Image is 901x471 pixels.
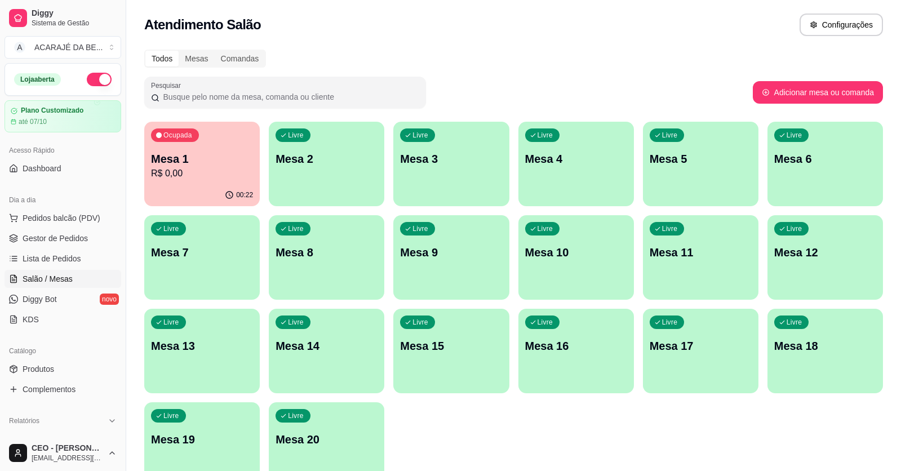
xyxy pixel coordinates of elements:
div: Acesso Rápido [5,141,121,159]
span: Pedidos balcão (PDV) [23,212,100,224]
p: Mesa 19 [151,432,253,447]
p: Mesa 9 [400,245,502,260]
p: Mesa 1 [151,151,253,167]
button: Adicionar mesa ou comanda [753,81,883,104]
p: Livre [412,224,428,233]
article: Plano Customizado [21,106,83,115]
button: Configurações [800,14,883,36]
p: Mesa 18 [774,338,876,354]
span: CEO - [PERSON_NAME] [32,443,103,454]
p: Mesa 3 [400,151,502,167]
p: Livre [787,131,802,140]
p: Livre [538,224,553,233]
p: Mesa 11 [650,245,752,260]
p: Mesa 15 [400,338,502,354]
span: Diggy Bot [23,294,57,305]
p: Livre [662,224,678,233]
a: Dashboard [5,159,121,177]
p: Livre [288,318,304,327]
p: R$ 0,00 [151,167,253,180]
p: Livre [163,411,179,420]
button: LivreMesa 12 [767,215,883,300]
p: Mesa 14 [276,338,378,354]
button: LivreMesa 8 [269,215,384,300]
button: Pedidos balcão (PDV) [5,209,121,227]
button: LivreMesa 11 [643,215,758,300]
button: LivreMesa 5 [643,122,758,206]
button: LivreMesa 15 [393,309,509,393]
span: Lista de Pedidos [23,253,81,264]
button: LivreMesa 2 [269,122,384,206]
div: Dia a dia [5,191,121,209]
button: CEO - [PERSON_NAME][EMAIL_ADDRESS][DOMAIN_NAME] [5,439,121,466]
div: Comandas [215,51,265,66]
p: Livre [288,131,304,140]
p: Mesa 4 [525,151,627,167]
p: Livre [787,318,802,327]
button: LivreMesa 3 [393,122,509,206]
p: Mesa 5 [650,151,752,167]
a: Diggy Botnovo [5,290,121,308]
p: Mesa 8 [276,245,378,260]
h2: Atendimento Salão [144,16,261,34]
a: Produtos [5,360,121,378]
button: LivreMesa 10 [518,215,634,300]
div: Todos [145,51,179,66]
a: Relatórios de vendas [5,430,121,448]
span: Relatórios [9,416,39,425]
a: KDS [5,310,121,328]
p: Livre [288,224,304,233]
p: Ocupada [163,131,192,140]
button: LivreMesa 17 [643,309,758,393]
button: LivreMesa 9 [393,215,509,300]
a: Plano Customizadoaté 07/10 [5,100,121,132]
button: LivreMesa 4 [518,122,634,206]
span: Relatórios de vendas [23,433,97,445]
article: até 07/10 [19,117,47,126]
span: Produtos [23,363,54,375]
a: Lista de Pedidos [5,250,121,268]
span: A [14,42,25,53]
span: Gestor de Pedidos [23,233,88,244]
p: Livre [412,318,428,327]
button: LivreMesa 6 [767,122,883,206]
a: Salão / Mesas [5,270,121,288]
a: DiggySistema de Gestão [5,5,121,32]
button: OcupadaMesa 1R$ 0,0000:22 [144,122,260,206]
a: Gestor de Pedidos [5,229,121,247]
div: Catálogo [5,342,121,360]
p: Livre [787,224,802,233]
input: Pesquisar [159,91,419,103]
button: LivreMesa 14 [269,309,384,393]
p: Livre [163,318,179,327]
p: Livre [662,318,678,327]
button: Select a team [5,36,121,59]
button: LivreMesa 7 [144,215,260,300]
div: Loja aberta [14,73,61,86]
span: Complementos [23,384,76,395]
span: KDS [23,314,39,325]
p: Livre [538,318,553,327]
p: Livre [288,411,304,420]
p: Livre [662,131,678,140]
div: ACARAJÉ DA BE ... [34,42,103,53]
p: Mesa 2 [276,151,378,167]
span: Sistema de Gestão [32,19,117,28]
label: Pesquisar [151,81,185,90]
p: Mesa 13 [151,338,253,354]
span: Dashboard [23,163,61,174]
span: Salão / Mesas [23,273,73,285]
p: Mesa 20 [276,432,378,447]
p: Mesa 10 [525,245,627,260]
p: Livre [412,131,428,140]
p: Livre [538,131,553,140]
span: Diggy [32,8,117,19]
button: LivreMesa 13 [144,309,260,393]
button: LivreMesa 18 [767,309,883,393]
p: Mesa 16 [525,338,627,354]
p: Livre [163,224,179,233]
p: 00:22 [236,190,253,199]
p: Mesa 17 [650,338,752,354]
button: LivreMesa 16 [518,309,634,393]
a: Complementos [5,380,121,398]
